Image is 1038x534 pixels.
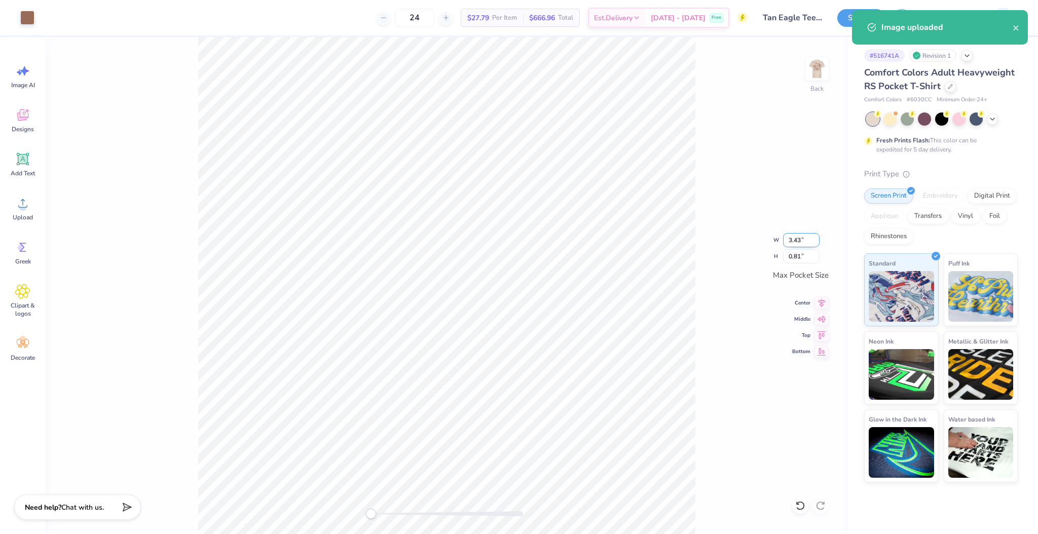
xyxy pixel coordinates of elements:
span: Metallic & Glitter Ink [948,336,1008,347]
span: Designs [12,125,34,133]
span: Top [792,331,810,339]
div: Vinyl [951,209,980,224]
img: Neon Ink [869,349,934,400]
span: Chat with us. [61,503,104,512]
button: close [1013,21,1020,33]
div: Back [810,84,824,93]
div: Image uploaded [881,21,1013,33]
span: Greek [15,257,31,265]
div: Accessibility label [366,509,376,519]
div: Digital Print [968,188,1017,204]
span: Upload [13,213,33,221]
img: Metallic & Glitter Ink [948,349,1014,400]
span: Comfort Colors [864,96,902,104]
div: # 516741A [864,49,905,62]
div: Transfers [908,209,948,224]
span: # 6030CC [907,96,932,104]
strong: Need help? [25,503,61,512]
div: Print Type [864,168,1018,180]
a: [PERSON_NAME] [923,8,1018,28]
img: Josephine Amber Orros [993,8,1013,28]
span: Puff Ink [948,258,970,269]
span: Bottom [792,348,810,356]
div: Embroidery [916,188,965,204]
span: Est. Delivery [594,13,633,23]
div: Applique [864,209,905,224]
span: Neon Ink [869,336,894,347]
img: Water based Ink [948,427,1014,478]
button: Save [837,9,885,27]
img: Back [807,59,827,79]
span: Center [792,299,810,307]
span: Water based Ink [948,414,995,425]
span: Clipart & logos [6,301,40,318]
span: Per Item [492,13,517,23]
div: Revision 1 [910,49,956,62]
span: Comfort Colors Adult Heavyweight RS Pocket T-Shirt [864,66,1015,92]
div: Screen Print [864,188,913,204]
input: – – [395,9,434,27]
span: Middle [792,315,810,323]
div: Foil [983,209,1007,224]
img: Glow in the Dark Ink [869,427,934,478]
span: [DATE] - [DATE] [651,13,706,23]
img: Puff Ink [948,271,1014,322]
span: Add Text [11,169,35,177]
span: Glow in the Dark Ink [869,414,926,425]
span: $27.79 [467,13,489,23]
div: This color can be expedited for 5 day delivery. [876,136,1001,154]
span: Total [558,13,573,23]
div: Rhinestones [864,229,913,244]
span: Minimum Order: 24 + [937,96,987,104]
span: Free [712,14,721,21]
span: Standard [869,258,896,269]
input: Untitled Design [755,8,830,28]
span: Decorate [11,354,35,362]
span: $666.96 [529,13,555,23]
strong: Fresh Prints Flash: [876,136,930,144]
span: Image AI [11,81,35,89]
img: Standard [869,271,934,322]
